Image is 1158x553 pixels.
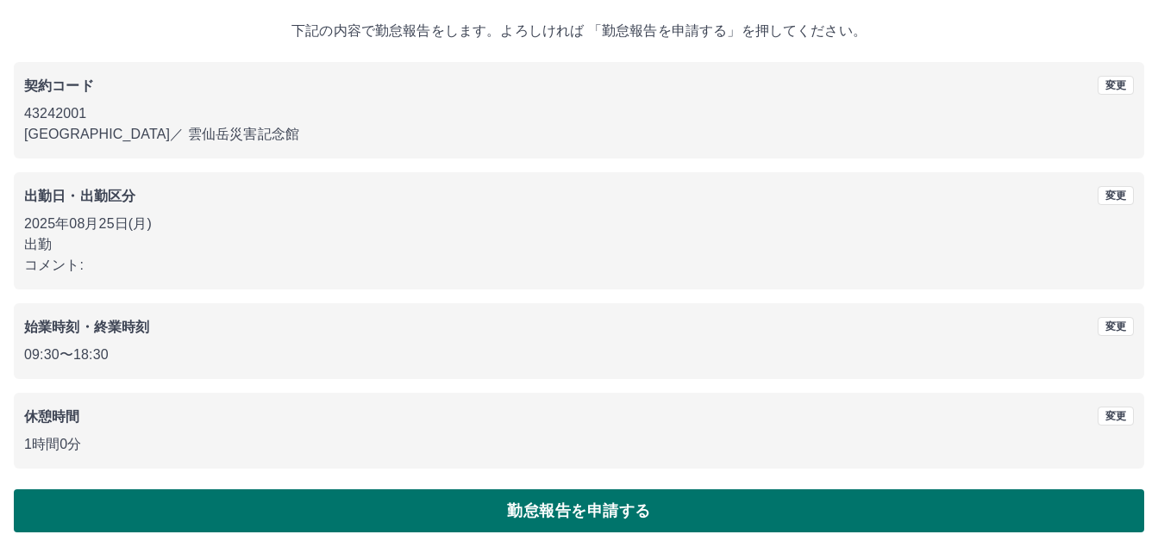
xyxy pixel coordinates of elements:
b: 休憩時間 [24,409,80,424]
b: 出勤日・出勤区分 [24,189,135,203]
p: 下記の内容で勤怠報告をします。よろしければ 「勤怠報告を申請する」を押してください。 [14,21,1144,41]
p: [GEOGRAPHIC_DATA] ／ 雲仙岳災害記念館 [24,124,1134,145]
button: 変更 [1098,407,1134,426]
button: 変更 [1098,186,1134,205]
p: 出勤 [24,234,1134,255]
button: 勤怠報告を申請する [14,489,1144,532]
p: 43242001 [24,103,1134,124]
p: コメント: [24,255,1134,276]
button: 変更 [1098,317,1134,336]
b: 始業時刻・終業時刻 [24,320,149,334]
p: 2025年08月25日(月) [24,214,1134,234]
p: 09:30 〜 18:30 [24,345,1134,365]
button: 変更 [1098,76,1134,95]
b: 契約コード [24,78,94,93]
p: 1時間0分 [24,434,1134,455]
